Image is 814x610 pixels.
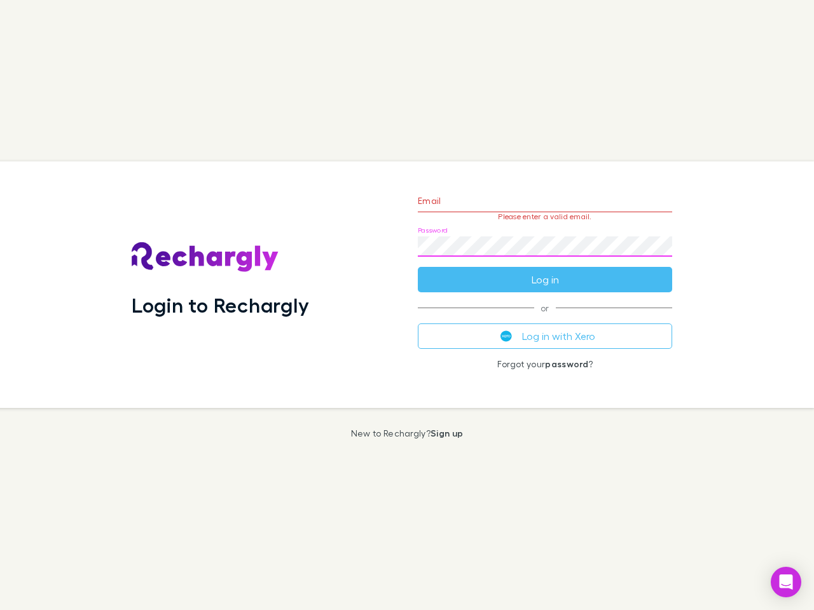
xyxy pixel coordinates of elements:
[132,293,309,317] h1: Login to Rechargly
[431,428,463,438] a: Sign up
[132,242,279,273] img: Rechargly's Logo
[771,567,801,597] div: Open Intercom Messenger
[418,359,672,369] p: Forgot your ?
[418,323,672,349] button: Log in with Xero
[351,428,464,438] p: New to Rechargly?
[418,267,672,292] button: Log in
[500,330,512,342] img: Xero's logo
[545,358,588,369] a: password
[418,212,672,221] p: Please enter a valid email.
[418,226,448,235] label: Password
